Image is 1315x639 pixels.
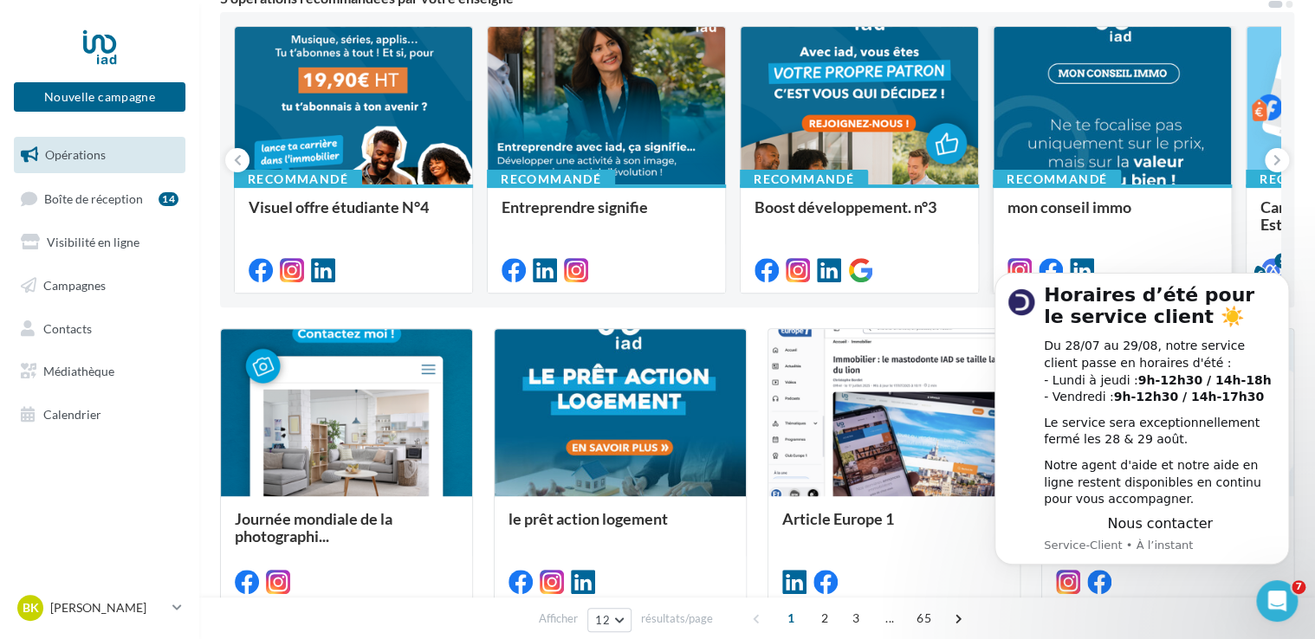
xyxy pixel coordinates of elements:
[10,397,189,433] a: Calendrier
[968,248,1315,592] iframe: Intercom notifications message
[876,604,904,632] span: ...
[43,278,106,293] span: Campagnes
[45,147,106,162] span: Opérations
[10,180,189,217] a: Boîte de réception14
[595,613,610,627] span: 12
[43,407,101,422] span: Calendrier
[10,268,189,304] a: Campagnes
[44,190,143,205] span: Boîte de réception
[10,137,189,173] a: Opérations
[755,197,936,216] span: Boost développement. n°3
[14,591,185,624] a: BK [PERSON_NAME]
[842,604,870,632] span: 3
[249,197,429,216] span: Visuel offre étudiante N°4
[43,364,114,378] span: Médiathèque
[159,192,178,206] div: 14
[43,320,92,335] span: Contacts
[910,604,938,632] span: 65
[1007,197,1131,216] span: mon conseil immo
[641,610,713,627] span: résultats/page
[502,197,648,216] span: Entreprendre signifie
[740,170,868,189] div: Recommandé
[10,311,189,347] a: Contacts
[47,235,139,249] span: Visibilité en ligne
[23,599,39,616] span: BK
[777,604,805,632] span: 1
[587,608,632,632] button: 12
[782,509,894,528] span: Article Europe 1
[10,224,189,261] a: Visibilité en ligne
[811,604,839,632] span: 2
[487,170,615,189] div: Recommandé
[235,509,392,545] span: Journée mondiale de la photographi...
[539,610,578,627] span: Afficher
[1292,580,1305,594] span: 7
[509,509,668,528] span: le prêt action logement
[234,170,362,189] div: Recommandé
[10,353,189,390] a: Médiathèque
[993,170,1121,189] div: Recommandé
[14,82,185,112] button: Nouvelle campagne
[1256,580,1298,622] iframe: Intercom live chat
[50,599,165,616] p: [PERSON_NAME]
